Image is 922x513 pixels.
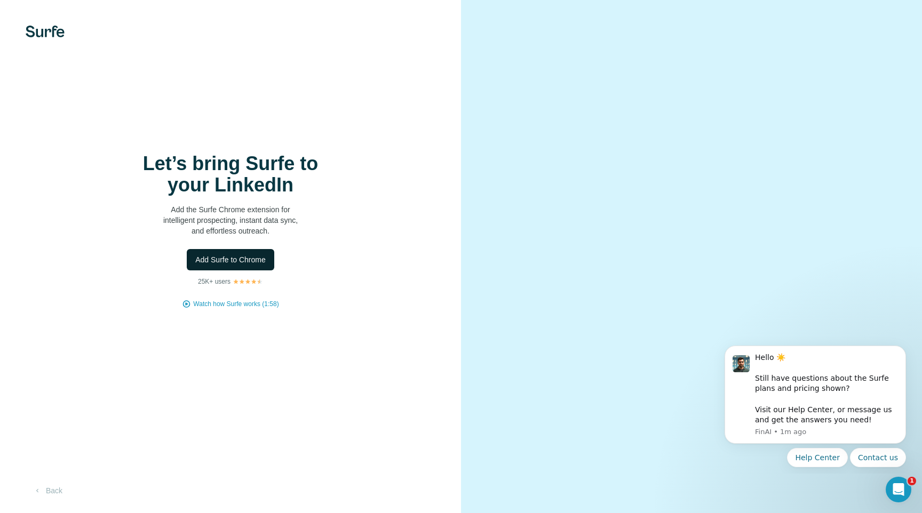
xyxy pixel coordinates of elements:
[198,277,230,286] p: 25K+ users
[195,254,266,265] span: Add Surfe to Chrome
[193,299,279,309] button: Watch how Surfe works (1:58)
[908,477,916,485] span: 1
[26,26,65,37] img: Surfe's logo
[886,477,911,502] iframe: Intercom live chat
[187,249,274,270] button: Add Surfe to Chrome
[233,278,263,285] img: Rating Stars
[124,153,337,196] h1: Let’s bring Surfe to your LinkedIn
[709,336,922,474] iframe: Intercom notifications message
[26,481,70,500] button: Back
[124,204,337,236] p: Add the Surfe Chrome extension for intelligent prospecting, instant data sync, and effortless out...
